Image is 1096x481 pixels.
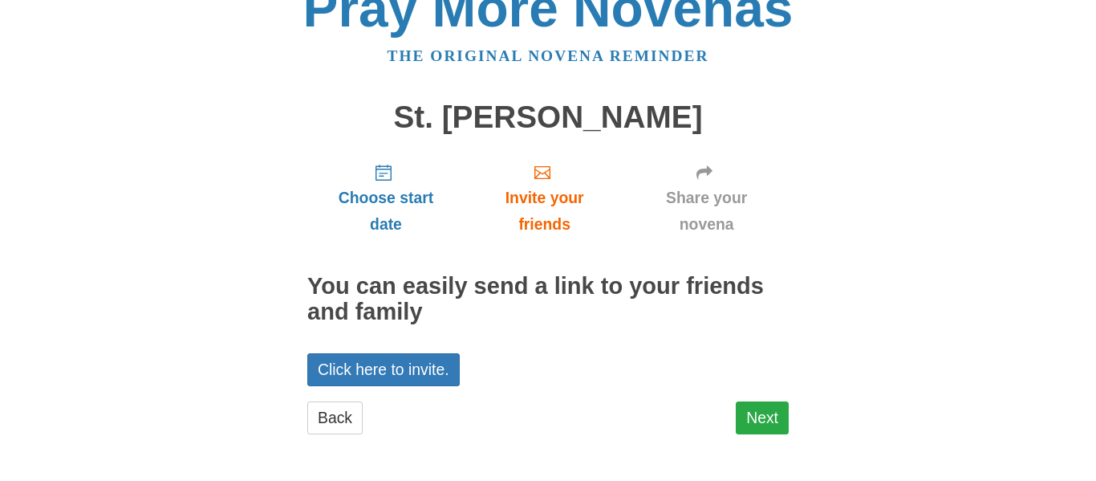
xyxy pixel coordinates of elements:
a: Invite your friends [465,150,624,246]
span: Invite your friends [481,185,608,238]
a: Choose start date [307,150,465,246]
a: Click here to invite. [307,353,460,386]
a: Share your novena [624,150,789,246]
a: Next [736,402,789,434]
h1: St. [PERSON_NAME] [307,100,789,135]
span: Choose start date [323,185,449,238]
span: Share your novena [640,185,773,238]
a: The original novena reminder [388,47,709,64]
a: Back [307,402,363,434]
h2: You can easily send a link to your friends and family [307,274,789,325]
